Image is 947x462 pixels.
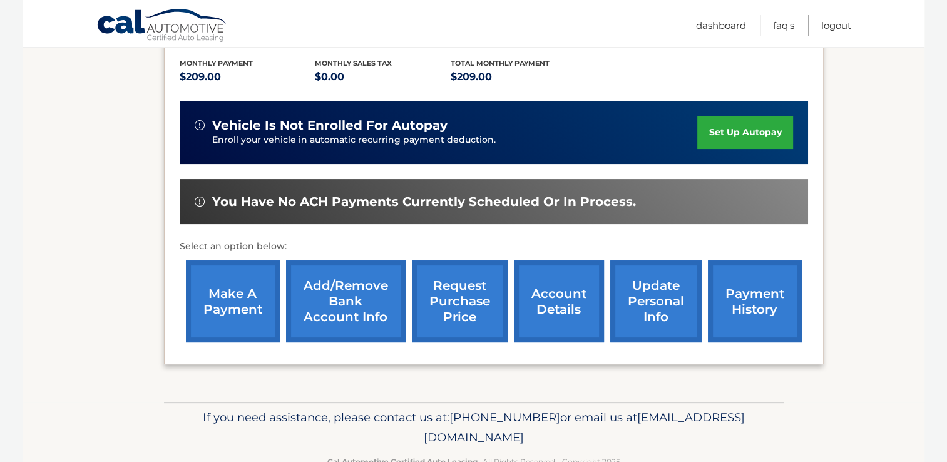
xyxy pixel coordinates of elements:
span: vehicle is not enrolled for autopay [212,118,448,133]
p: Enroll your vehicle in automatic recurring payment deduction. [212,133,698,147]
p: $0.00 [315,68,451,86]
a: account details [514,260,604,342]
a: Logout [821,15,851,36]
span: [EMAIL_ADDRESS][DOMAIN_NAME] [424,410,745,444]
a: update personal info [610,260,702,342]
span: [PHONE_NUMBER] [449,410,560,424]
span: Monthly sales Tax [315,59,392,68]
a: request purchase price [412,260,508,342]
img: alert-white.svg [195,197,205,207]
a: payment history [708,260,802,342]
span: Monthly Payment [180,59,253,68]
img: alert-white.svg [195,120,205,130]
p: $209.00 [451,68,586,86]
p: Select an option below: [180,239,808,254]
a: Cal Automotive [96,8,228,44]
a: make a payment [186,260,280,342]
p: If you need assistance, please contact us at: or email us at [172,408,776,448]
a: FAQ's [773,15,794,36]
a: Dashboard [696,15,746,36]
a: Add/Remove bank account info [286,260,406,342]
p: $209.00 [180,68,315,86]
a: set up autopay [697,116,792,149]
span: You have no ACH payments currently scheduled or in process. [212,194,636,210]
span: Total Monthly Payment [451,59,550,68]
